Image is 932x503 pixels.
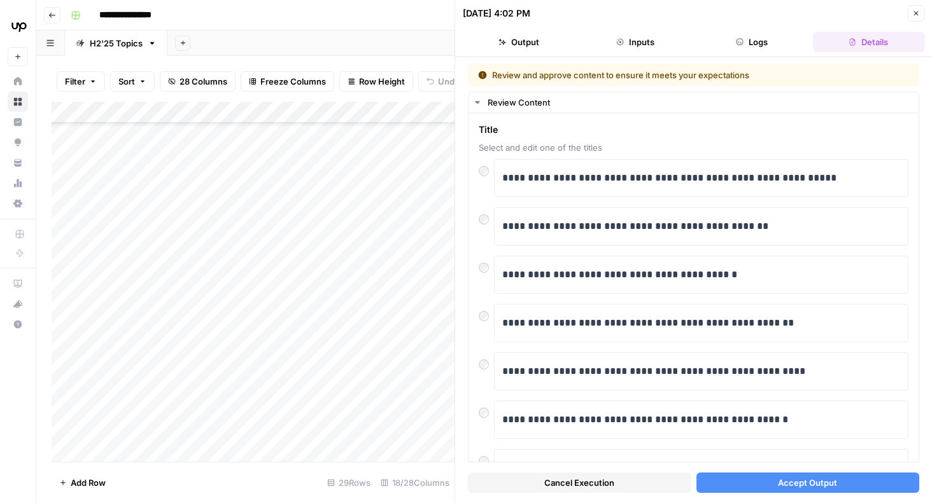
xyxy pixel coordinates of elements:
button: Inputs [579,32,691,52]
button: Row Height [339,71,413,92]
span: Freeze Columns [260,75,326,88]
button: Undo [418,71,468,92]
div: 18/28 Columns [376,472,455,493]
span: Title [479,123,908,136]
a: Browse [8,92,28,112]
button: Freeze Columns [241,71,334,92]
div: [DATE] 4:02 PM [463,7,530,20]
button: Output [463,32,574,52]
div: Review Content [469,113,919,497]
span: Undo [438,75,460,88]
button: Accept Output [696,472,920,493]
div: H2'25 Topics [90,37,143,50]
span: Row Height [359,75,405,88]
button: 28 Columns [160,71,236,92]
a: H2'25 Topics [65,31,167,56]
span: Accept Output [778,476,837,489]
a: Insights [8,112,28,132]
span: Cancel Execution [544,476,614,489]
a: Usage [8,173,28,193]
button: Workspace: Upwork [8,10,28,42]
div: What's new? [8,294,27,314]
button: Review Content [469,92,919,113]
button: Details [813,32,924,52]
button: Sort [110,71,155,92]
a: Your Data [8,153,28,173]
div: 29 Rows [322,472,376,493]
a: AirOps Academy [8,273,28,294]
span: Filter [65,75,85,88]
button: Filter [57,71,105,92]
a: Opportunities [8,132,28,153]
span: Select and edit one of the titles [479,141,908,154]
button: Add Row [52,472,113,493]
a: Home [8,71,28,92]
span: Sort [118,75,135,88]
div: Review and approve content to ensure it meets your expectations [478,69,830,81]
button: Cancel Execution [468,472,691,493]
button: What's new? [8,294,28,314]
div: Review Content [488,96,911,109]
a: Settings [8,193,28,214]
span: 28 Columns [180,75,227,88]
span: Add Row [71,476,106,489]
button: Logs [696,32,808,52]
img: Upwork Logo [8,15,31,38]
button: Help + Support [8,314,28,334]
